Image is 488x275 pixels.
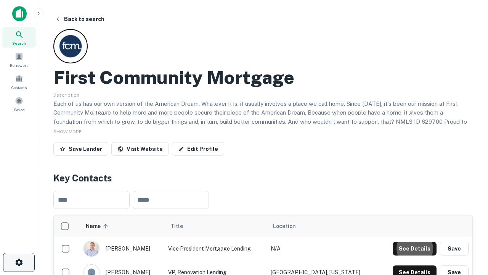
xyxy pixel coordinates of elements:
[53,99,473,135] p: Each of us has our own version of the American Dream. Whatever it is, it usually involves a place...
[393,242,437,256] button: See Details
[273,222,296,231] span: Location
[111,142,169,156] a: Visit Website
[440,242,469,256] button: Save
[12,6,27,21] img: capitalize-icon.png
[2,94,36,114] a: Saved
[53,142,108,156] button: Save Lender
[83,241,161,257] div: [PERSON_NAME]
[172,142,224,156] a: Edit Profile
[14,107,25,113] span: Saved
[267,215,377,237] th: Location
[53,171,473,185] h4: Key Contacts
[10,62,28,68] span: Borrowers
[53,92,79,98] span: Description
[164,215,267,237] th: Title
[267,237,377,260] td: N/A
[170,222,193,231] span: Title
[164,237,267,260] td: Vice President Mortgage Lending
[450,189,488,226] iframe: Chat Widget
[11,84,27,91] span: Contacts
[2,49,36,70] a: Borrowers
[2,27,36,48] a: Search
[80,215,164,237] th: Name
[53,129,82,134] span: SHOW MORE
[52,12,108,26] button: Back to search
[2,71,36,92] a: Contacts
[86,222,111,231] span: Name
[12,40,26,46] span: Search
[84,241,99,256] img: 1520878720083
[53,66,294,89] h2: First Community Mortgage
